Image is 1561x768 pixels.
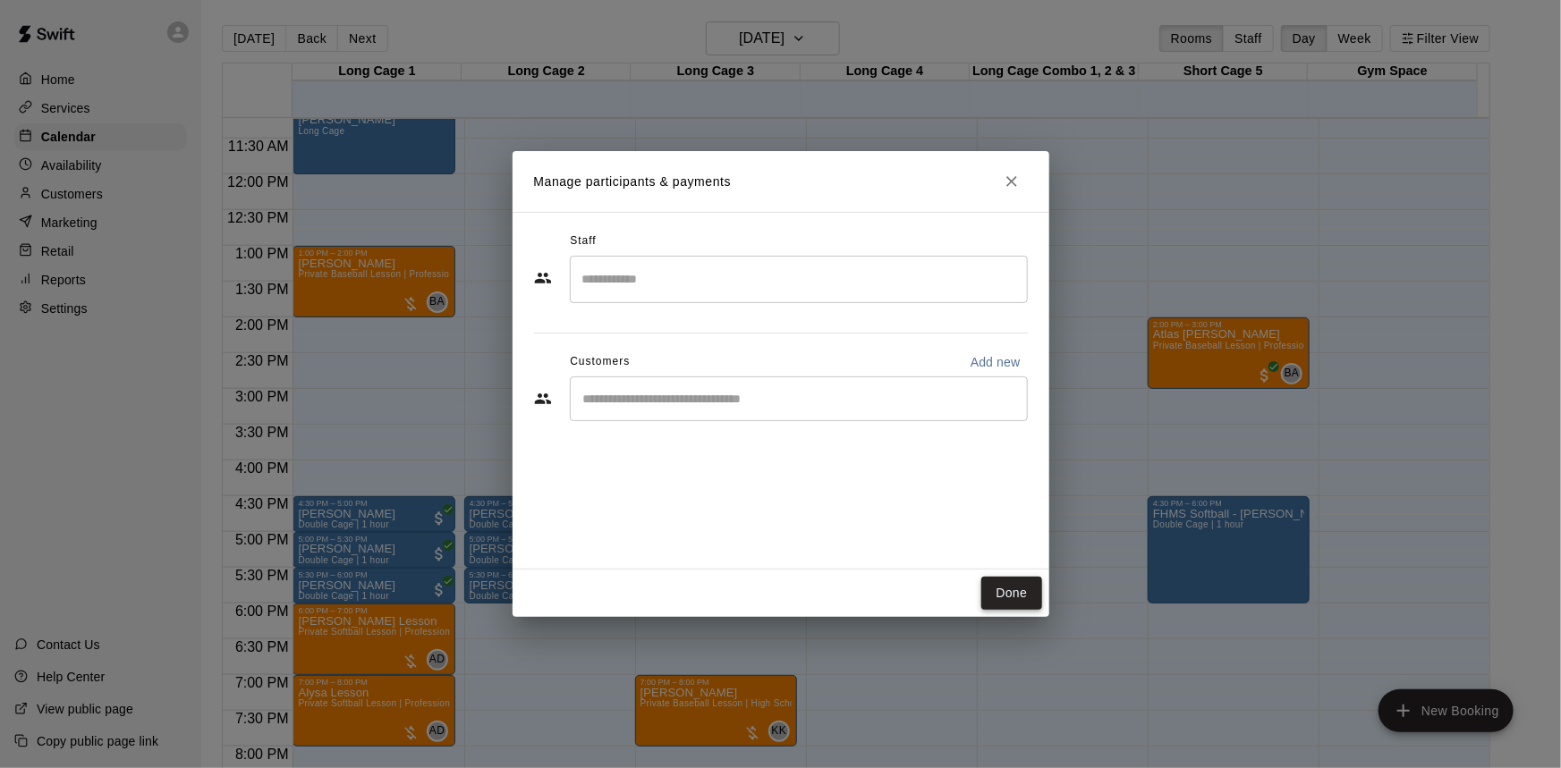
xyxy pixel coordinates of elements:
p: Manage participants & payments [534,173,732,191]
button: Close [996,165,1028,198]
p: Add new [971,353,1021,371]
span: Staff [570,227,596,256]
div: Search staff [570,256,1028,303]
button: Add new [963,348,1028,376]
button: Done [981,577,1041,610]
svg: Staff [534,269,552,287]
svg: Customers [534,390,552,408]
span: Customers [570,348,630,376]
div: Start typing to search customers... [570,376,1028,421]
